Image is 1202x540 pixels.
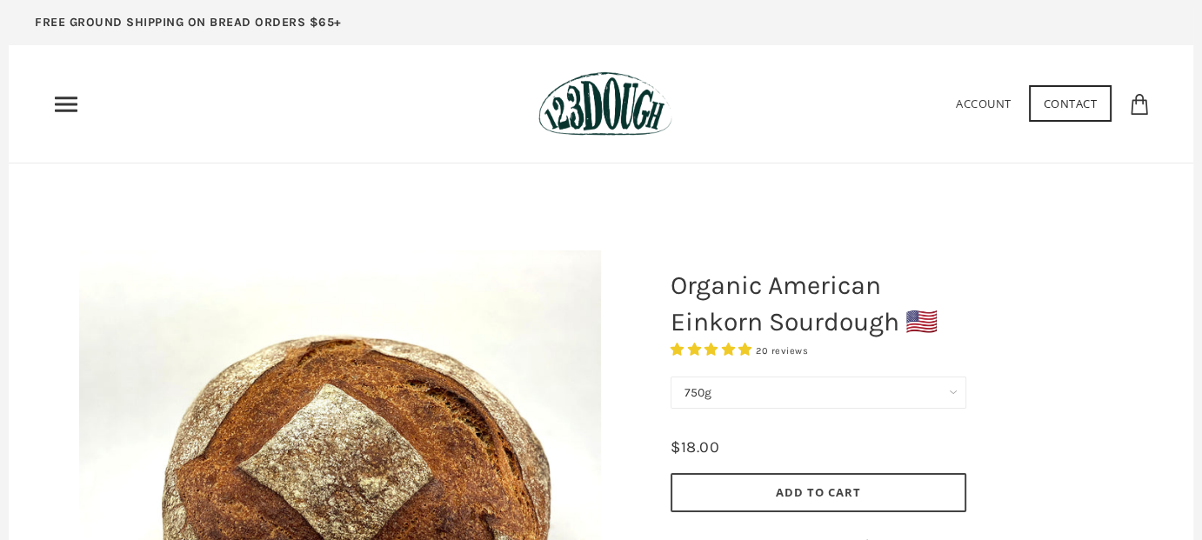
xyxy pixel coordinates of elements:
[9,9,368,45] a: FREE GROUND SHIPPING ON BREAD ORDERS $65+
[538,71,671,137] img: 123Dough Bakery
[671,473,966,512] button: Add to Cart
[1029,85,1112,122] a: Contact
[956,96,1012,111] a: Account
[35,13,342,32] p: FREE GROUND SHIPPING ON BREAD ORDERS $65+
[776,484,861,500] span: Add to Cart
[52,90,80,118] nav: Primary
[671,342,756,357] span: 4.95 stars
[756,345,808,357] span: 20 reviews
[658,258,979,349] h1: Organic American Einkorn Sourdough 🇺🇸
[671,435,719,460] div: $18.00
